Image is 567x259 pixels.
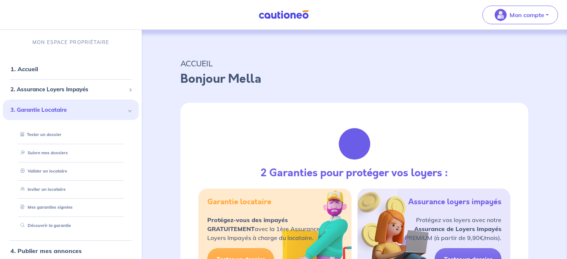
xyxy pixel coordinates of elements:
[207,215,320,242] p: avec la 1ère Assurance Loyers Impayés à charge du locataire.
[10,247,82,255] a: 4. Publier mes annonces
[18,205,73,210] a: Mes garanties signées
[510,10,544,19] p: Mon compte
[12,147,130,159] div: Suivre mes dossiers
[405,215,501,242] p: Protégez vos loyers avec notre PREMIUM (à partir de 9,90€/mois).
[3,243,139,258] div: 4. Publier mes annonces
[10,106,126,114] span: 3. Garantie Locataire
[18,132,62,137] a: Tester un dossier
[12,165,130,177] div: Valider un locataire
[3,82,139,97] div: 2. Assurance Loyers Impayés
[18,187,66,192] a: Inviter un locataire
[180,57,528,70] p: ACCUEIL
[408,198,501,206] h5: Assurance loyers impayés
[207,216,288,233] strong: Protégez-vous des impayés GRATUITEMENT
[10,85,126,94] span: 2. Assurance Loyers Impayés
[12,219,130,232] div: Découvrir la garantie
[3,61,139,76] div: 1. Accueil
[207,198,271,206] h5: Garantie locataire
[18,223,71,228] a: Découvrir la garantie
[3,100,139,120] div: 3. Garantie Locataire
[414,225,501,233] strong: Assurance de Loyers Impayés
[495,9,507,21] img: illu_account_valid_menu.svg
[18,150,68,155] a: Suivre mes dossiers
[12,183,130,196] div: Inviter un locataire
[12,129,130,141] div: Tester un dossier
[10,65,38,73] a: 1. Accueil
[261,167,448,180] h3: 2 Garanties pour protéger vos loyers :
[334,124,375,164] img: justif-loupe
[32,39,109,46] p: MON ESPACE PROPRIÉTAIRE
[18,168,67,174] a: Valider un locataire
[256,10,312,19] img: Cautioneo
[180,70,528,88] p: Bonjour Mella
[482,6,558,24] button: illu_account_valid_menu.svgMon compte
[12,201,130,214] div: Mes garanties signées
